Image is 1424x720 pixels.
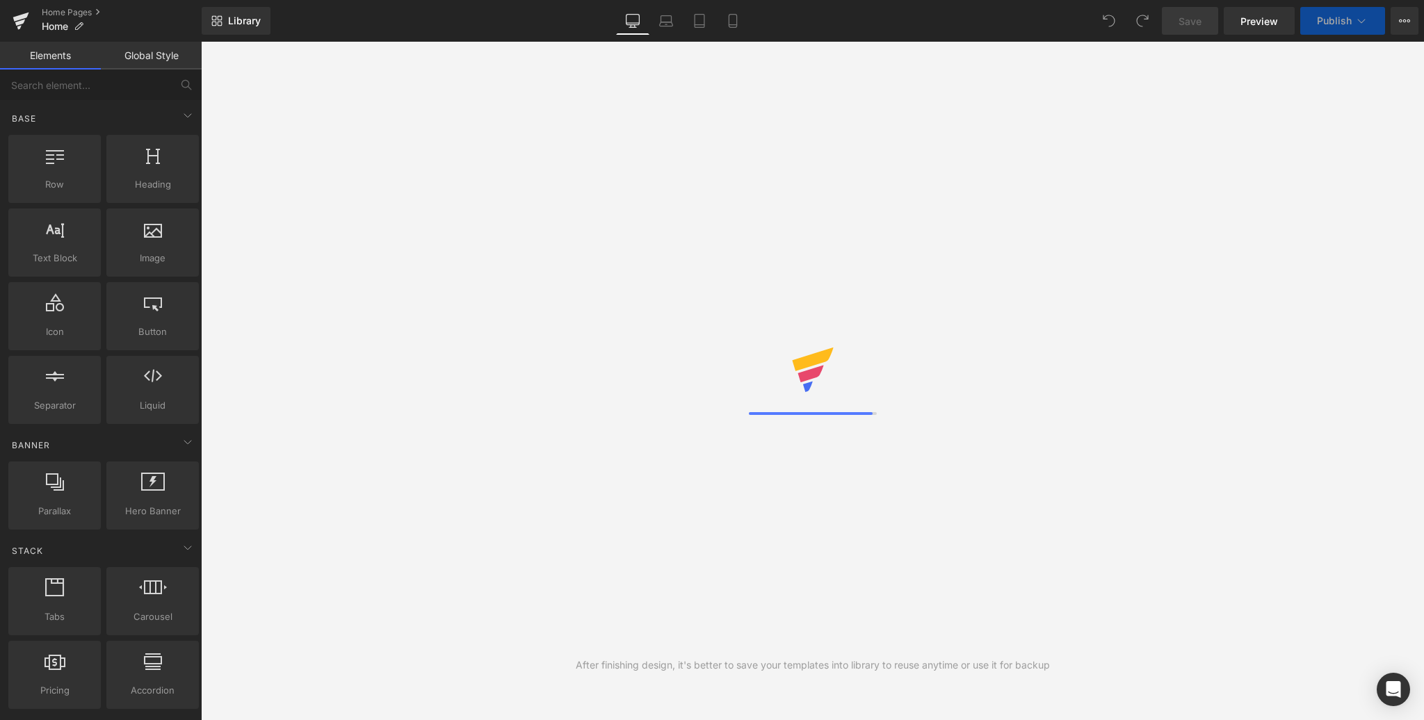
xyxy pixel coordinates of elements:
[616,7,649,35] a: Desktop
[111,325,195,339] span: Button
[1391,7,1418,35] button: More
[1240,14,1278,28] span: Preview
[1377,673,1410,706] div: Open Intercom Messenger
[1128,7,1156,35] button: Redo
[111,504,195,518] span: Hero Banner
[111,251,195,265] span: Image
[111,398,195,413] span: Liquid
[1300,7,1385,35] button: Publish
[13,325,97,339] span: Icon
[13,177,97,192] span: Row
[111,683,195,698] span: Accordion
[42,21,68,32] span: Home
[1224,7,1295,35] a: Preview
[111,609,195,624] span: Carousel
[101,42,202,69] a: Global Style
[649,7,683,35] a: Laptop
[716,7,750,35] a: Mobile
[13,251,97,265] span: Text Block
[13,398,97,413] span: Separator
[13,504,97,518] span: Parallax
[10,544,44,557] span: Stack
[202,7,270,35] a: New Library
[1317,15,1352,26] span: Publish
[10,439,51,452] span: Banner
[1095,7,1123,35] button: Undo
[683,7,716,35] a: Tablet
[111,177,195,192] span: Heading
[228,15,261,27] span: Library
[1179,14,1201,28] span: Save
[13,683,97,698] span: Pricing
[576,657,1050,673] div: After finishing design, it's better to save your templates into library to reuse anytime or use i...
[42,7,202,18] a: Home Pages
[13,609,97,624] span: Tabs
[10,112,38,125] span: Base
